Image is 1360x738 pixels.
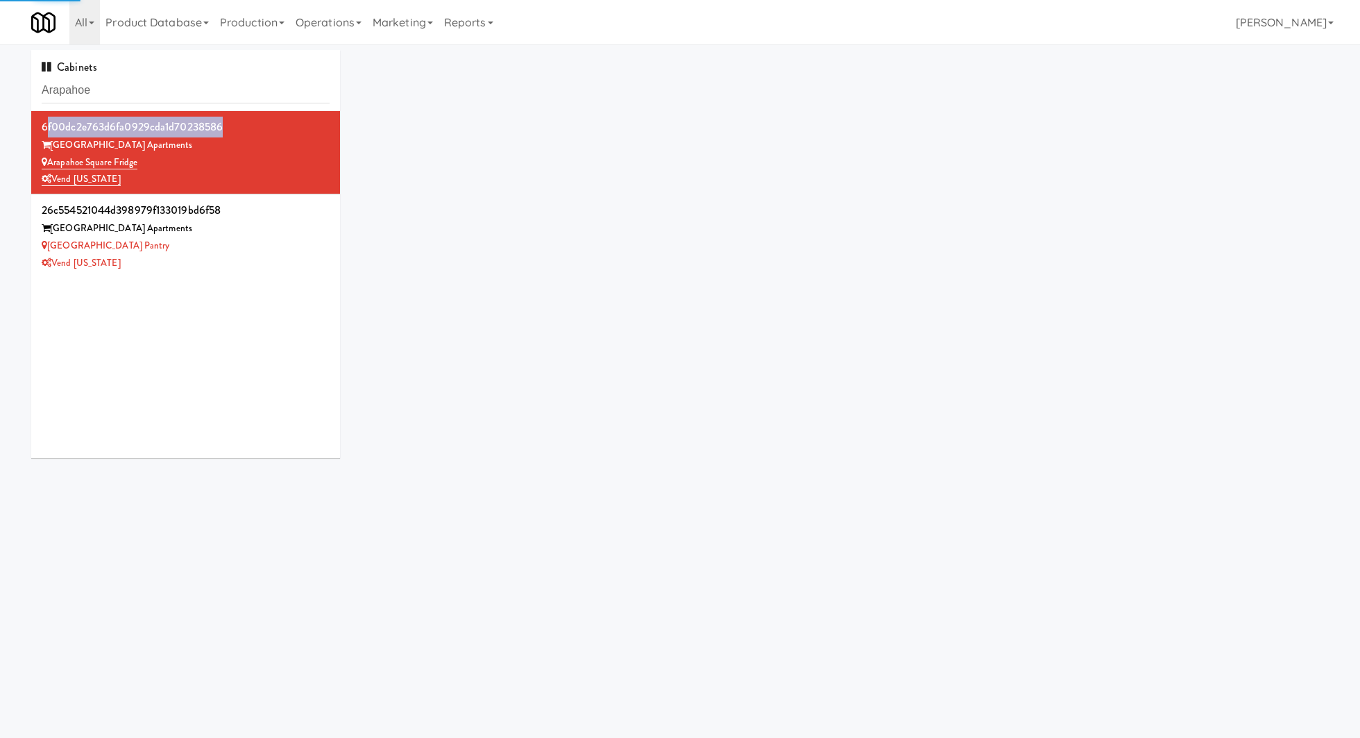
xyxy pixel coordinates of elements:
a: [GEOGRAPHIC_DATA] Pantry [42,239,170,252]
img: Micromart [31,10,56,35]
a: Arapahoe Square Fridge [42,156,137,169]
div: [GEOGRAPHIC_DATA] Apartments [42,137,330,154]
li: 26c554521044d398979f133019bd6f58[GEOGRAPHIC_DATA] Apartments [GEOGRAPHIC_DATA] PantryVend [US_STATE] [31,194,340,277]
div: 26c554521044d398979f133019bd6f58 [42,200,330,221]
input: Search cabinets [42,78,330,103]
li: 6f00dc2e763d6fa0929cda1d70238586[GEOGRAPHIC_DATA] Apartments Arapahoe Square FridgeVend [US_STATE] [31,111,340,194]
div: 6f00dc2e763d6fa0929cda1d70238586 [42,117,330,137]
span: Cabinets [42,59,97,75]
div: [GEOGRAPHIC_DATA] Apartments [42,220,330,237]
a: Vend [US_STATE] [42,172,121,186]
a: Vend [US_STATE] [42,256,121,269]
